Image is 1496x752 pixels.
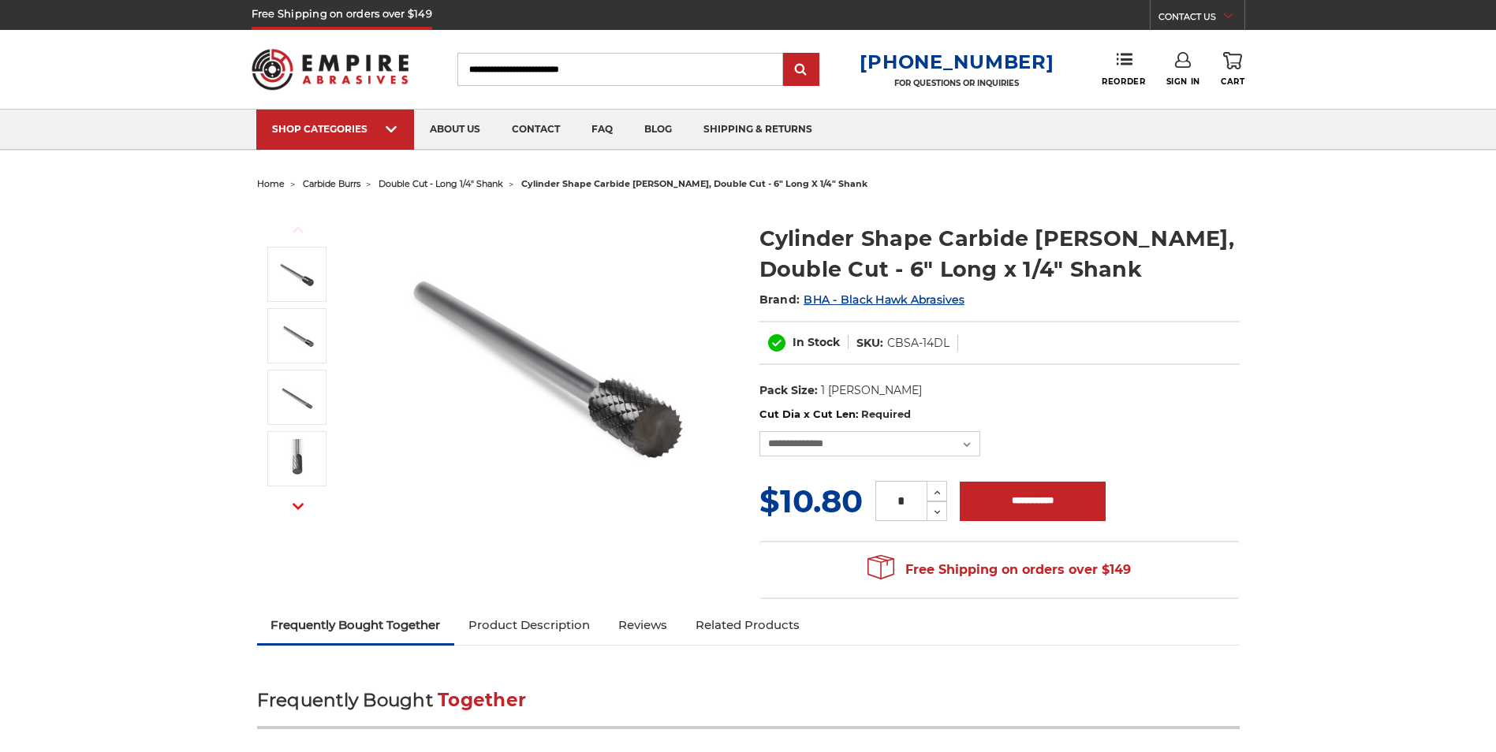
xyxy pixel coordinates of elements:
[1158,8,1244,30] a: CONTACT US
[278,316,317,356] img: CBSA-3DL Long reach double cut carbide rotary burr, cylinder shape 1/4 inch shank
[887,335,949,352] dd: CBSA-14DL
[629,110,688,150] a: blog
[1166,76,1200,87] span: Sign In
[860,78,1054,88] p: FOR QUESTIONS OR INQUIRIES
[392,207,707,522] img: CBSA-5DL Long reach double cut carbide rotary burr, cylinder shape 1/4 inch shank
[279,490,317,523] button: Next
[804,292,964,307] a: BHA - Black Hawk Abrasives
[856,335,883,352] dt: SKU:
[759,482,863,520] span: $10.80
[279,213,317,247] button: Previous
[759,292,800,307] span: Brand:
[681,608,814,642] a: Related Products
[257,608,455,642] a: Frequently Bought Together
[860,50,1054,73] a: [PHONE_NUMBER]
[278,439,317,478] img: cylinder shape burr head 6" long shank double cut tungsten carbide burr CBSA-5DL
[278,255,317,294] img: CBSA-5DL Long reach double cut carbide rotary burr, cylinder shape 1/4 inch shank
[759,223,1240,285] h1: Cylinder Shape Carbide [PERSON_NAME], Double Cut - 6" Long x 1/4" Shank
[521,178,867,189] span: cylinder shape carbide [PERSON_NAME], double cut - 6" long x 1/4" shank
[379,178,503,189] a: double cut - long 1/4" shank
[438,689,526,711] span: Together
[867,554,1131,586] span: Free Shipping on orders over $149
[278,378,317,417] img: CBSA-1DL Long reach double cut carbide rotary burr, cylinder shape 1/4 inch shank
[414,110,496,150] a: about us
[272,123,398,135] div: SHOP CATEGORIES
[821,382,922,399] dd: 1 [PERSON_NAME]
[793,335,840,349] span: In Stock
[252,39,409,100] img: Empire Abrasives
[576,110,629,150] a: faq
[303,178,360,189] a: carbide burrs
[688,110,828,150] a: shipping & returns
[257,689,433,711] span: Frequently Bought
[861,408,911,420] small: Required
[759,407,1240,423] label: Cut Dia x Cut Len:
[785,54,817,86] input: Submit
[454,608,604,642] a: Product Description
[1221,52,1244,87] a: Cart
[496,110,576,150] a: contact
[1102,52,1145,86] a: Reorder
[1102,76,1145,87] span: Reorder
[604,608,681,642] a: Reviews
[1221,76,1244,87] span: Cart
[759,382,818,399] dt: Pack Size:
[257,178,285,189] a: home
